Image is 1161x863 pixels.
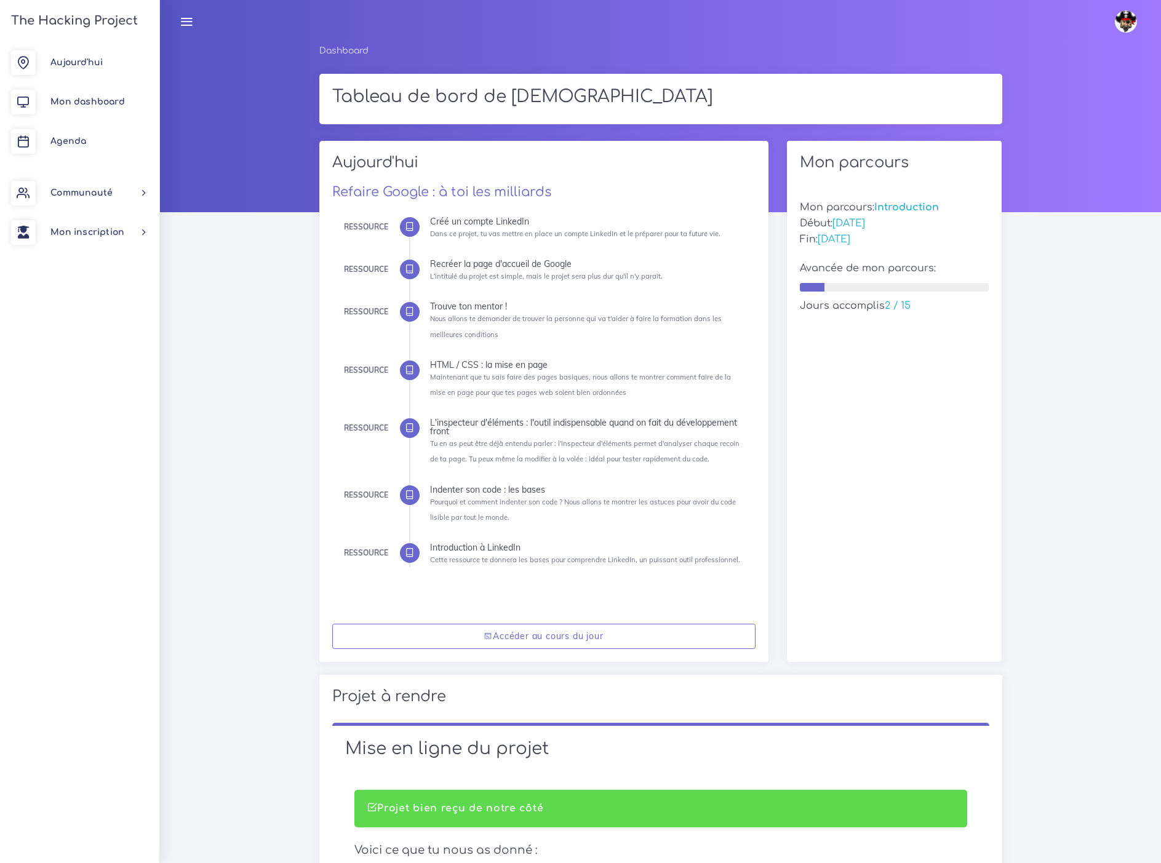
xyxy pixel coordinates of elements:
div: Indenter son code : les bases [430,485,746,494]
h4: Projet bien reçu de notre côté [367,803,954,814]
small: Tu en as peut être déjà entendu parler : l'inspecteur d'éléments permet d'analyser chaque recoin ... [430,439,740,463]
span: [DATE] [832,218,865,229]
span: Mon inscription [50,228,124,237]
h2: Aujourd'hui [332,154,756,180]
div: L'inspecteur d'éléments : l'outil indispensable quand on fait du développement front [430,418,746,435]
div: Ressource [344,305,388,319]
div: Ressource [344,546,388,560]
h4: Voici ce que tu nous as donné : [354,843,967,857]
h2: Projet à rendre [332,688,989,706]
div: Recréer la page d'accueil de Google [430,260,746,268]
span: Aujourd'hui [50,58,103,67]
div: Ressource [344,263,388,276]
div: Créé un compte LinkedIn [430,217,746,226]
span: Agenda [50,137,86,146]
span: Mon dashboard [50,97,125,106]
small: Dans ce projet, tu vas mettre en place un compte LinkedIn et le préparer pour ta future vie. [430,229,720,238]
h2: Mon parcours [800,154,989,172]
img: avatar [1115,10,1137,33]
span: [DATE] [818,234,850,245]
h1: Tableau de bord de [DEMOGRAPHIC_DATA] [332,87,989,108]
small: Maintenant que tu sais faire des pages basiques, nous allons te montrer comment faire de la mise ... [430,373,731,397]
div: Ressource [344,220,388,234]
span: 2 / 15 [885,300,911,311]
div: HTML / CSS : la mise en page [430,360,746,369]
a: Dashboard [319,46,369,55]
h5: Avancée de mon parcours: [800,263,989,274]
h5: Fin: [800,234,989,245]
div: Ressource [344,364,388,377]
h5: Jours accomplis [800,300,989,312]
a: Refaire Google : à toi les milliards [332,185,551,199]
small: Cette ressource te donnera les bases pour comprendre LinkedIn, un puissant outil professionnel. [430,555,740,564]
a: Accéder au cours du jour [332,624,756,649]
small: Nous allons te demander de trouver la personne qui va t'aider à faire la formation dans les meill... [430,314,722,338]
div: Introduction à LinkedIn [430,543,746,552]
small: Pourquoi et comment indenter son code ? Nous allons te montrer les astuces pour avoir du code lis... [430,498,736,522]
div: Trouve ton mentor ! [430,302,746,311]
h5: Début: [800,218,989,229]
h1: Mise en ligne du projet [345,739,976,760]
h5: Mon parcours: [800,202,989,213]
h3: The Hacking Project [7,14,138,28]
div: Ressource [344,421,388,435]
span: Introduction [874,202,939,213]
small: L'intitulé du projet est simple, mais le projet sera plus dur qu'il n'y parait. [430,272,663,280]
div: Ressource [344,488,388,502]
span: Communauté [50,188,113,197]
